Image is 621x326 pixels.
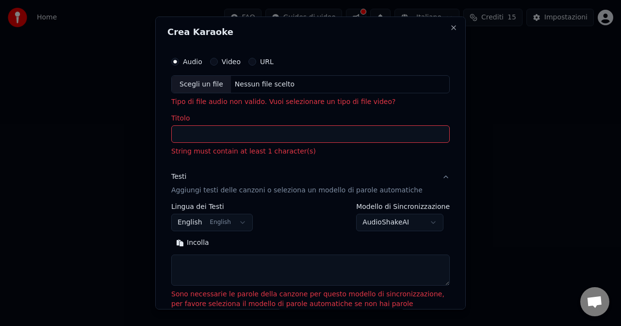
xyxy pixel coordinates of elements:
div: TestiAggiungi testi delle canzoni o seleziona un modello di parole automatiche [171,203,450,317]
div: Scegli un file [172,76,231,93]
h2: Crea Karaoke [167,28,454,36]
p: Aggiungi testi delle canzoni o seleziona un modello di parole automatiche [171,186,423,195]
button: TestiAggiungi testi delle canzoni o seleziona un modello di parole automatiche [171,165,450,204]
label: URL [260,58,274,65]
label: Titolo [171,115,450,122]
button: Incolla [171,235,214,251]
p: Tipo di file audio non valido. Vuoi selezionare un tipo di file video? [171,98,450,107]
div: Nessun file scelto [231,80,298,89]
label: Audio [183,58,202,65]
label: Video [222,58,241,65]
p: String must contain at least 1 character(s) [171,147,450,157]
label: Modello di Sincronizzazione [356,203,450,210]
label: Lingua dei Testi [171,203,253,210]
div: Testi [171,172,186,182]
p: Sono necessarie le parole della canzone per questo modello di sincronizzazione, per favore selezi... [171,290,450,309]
